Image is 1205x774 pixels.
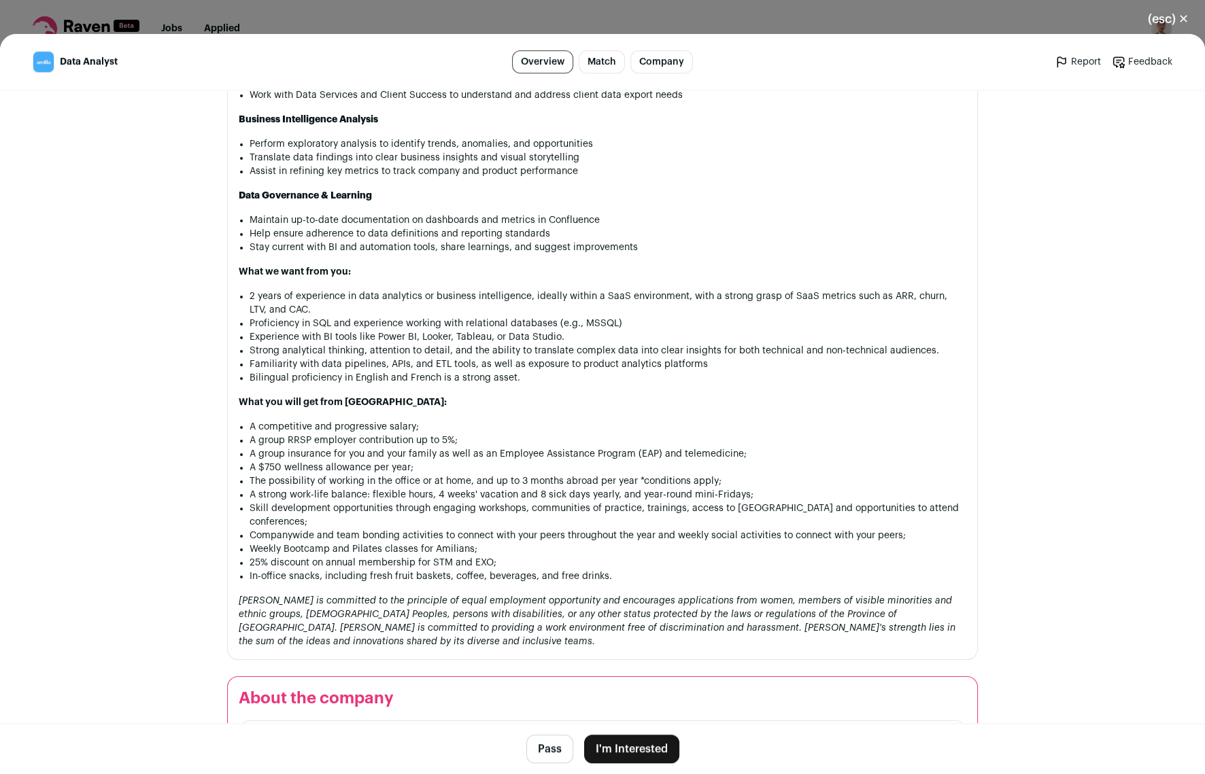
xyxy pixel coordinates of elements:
[239,115,378,124] strong: Business Intelligence Analysis
[250,344,966,357] p: Strong analytical thinking, attention to detail, and the ability to translate complex data into c...
[250,289,966,317] p: 2 years of experience in data analytics or business intelligence, ideally within a SaaS environme...
[250,151,966,164] p: Translate data findings into clear business insights and visual storytelling
[250,357,966,371] p: Familiarity with data pipelines, APIs, and ETL tools, as well as exposure to product analytics pl...
[1055,55,1101,69] a: Report
[250,529,966,542] li: Companywide and team bonding activities to connect with your peers throughout the year and weekly...
[239,265,966,279] h3: What we want from you:
[250,241,966,254] p: Stay current with BI and automation tools, share learnings, and suggest improvements
[250,371,966,385] p: Bilingual proficiency in English and French is a strong asset.
[250,420,966,434] li: A competitive and progressive salary;
[250,542,966,556] li: Weekly Bootcamp and Pilates classes for Amilians;
[239,596,955,646] em: [PERSON_NAME] is committed to the principle of equal employment opportunity and encourages applic...
[630,50,693,73] a: Company
[250,502,966,529] li: Skill development opportunities through engaging workshops, communities of practice, trainings, a...
[250,88,966,102] p: Work with Data Services and Client Success to understand and address client data export needs
[1132,4,1205,34] button: Close modal
[60,55,118,69] span: Data Analyst
[239,191,372,200] strong: Data Governance & Learning
[250,461,966,474] li: A $750 wellness allowance per year;
[239,688,966,709] h2: About the company
[250,434,966,447] li: A group RRSP employer contribution up to 5%;
[250,474,966,488] li: The possibility of working in the office or at home, and up to 3 months abroad per year *conditio...
[250,488,966,502] li: A strong work-life balance: flexible hours, 4 weeks' vacation and 8 sick days yearly, and year-ro...
[250,447,966,461] li: A group insurance for you and your family as well as an Employee Assistance Program (EAP) and tel...
[250,137,966,151] p: Perform exploratory analysis to identify trends, anomalies, and opportunities
[250,569,966,583] li: In-office snacks, including fresh fruit baskets, coffee, beverages, and free drinks.
[1112,55,1172,69] a: Feedback
[526,735,573,763] button: Pass
[250,213,966,227] p: Maintain up-to-date documentation on dashboards and metrics in Confluence
[239,395,966,409] h3: What you will get from [GEOGRAPHIC_DATA]:
[250,330,966,344] p: Experience with BI tools like Power BI, Looker, Tableau, or Data Studio.
[250,227,966,241] p: Help ensure adherence to data definitions and reporting standards
[250,164,966,178] p: Assist in refining key metrics to track company and product performance
[579,50,625,73] a: Match
[250,556,966,569] li: 25% discount on annual membership for STM and EXO;
[584,735,679,763] button: I'm Interested
[512,50,573,73] a: Overview
[33,52,54,72] img: 41de2ac41d42b08ff653772870d67356d6de36419f78f6b4c6b7e55f897ab0eb.jpg
[250,317,966,330] p: Proficiency in SQL and experience working with relational databases (e.g., MSSQL)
